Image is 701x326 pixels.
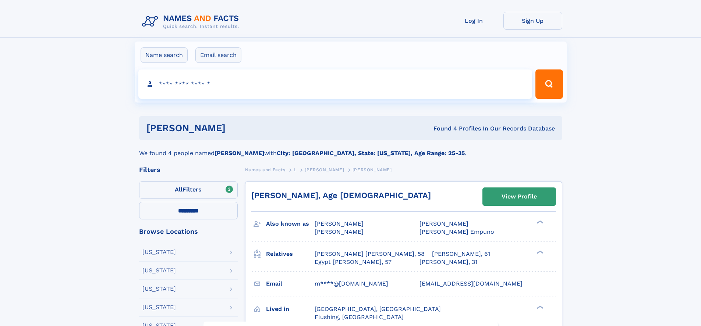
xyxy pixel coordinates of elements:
[139,181,238,199] label: Filters
[315,250,425,258] a: [PERSON_NAME] [PERSON_NAME], 58
[139,228,238,235] div: Browse Locations
[315,220,364,227] span: [PERSON_NAME]
[419,258,477,266] a: [PERSON_NAME], 31
[266,277,315,290] h3: Email
[138,69,532,99] input: search input
[141,47,188,63] label: Name search
[215,150,264,157] b: [PERSON_NAME]
[146,123,330,133] h1: [PERSON_NAME]
[535,305,544,309] div: ❯
[139,140,562,158] div: We found 4 people named with .
[535,250,544,254] div: ❯
[266,303,315,315] h3: Lived in
[139,12,245,32] img: Logo Names and Facts
[315,314,404,320] span: Flushing, [GEOGRAPHIC_DATA]
[245,165,286,174] a: Names and Facts
[294,167,297,172] span: L
[483,188,556,205] a: View Profile
[266,218,315,230] h3: Also known as
[139,166,238,173] div: Filters
[305,167,344,172] span: [PERSON_NAME]
[535,69,563,99] button: Search Button
[502,188,537,205] div: View Profile
[315,258,392,266] a: Egypt [PERSON_NAME], 57
[432,250,490,258] a: [PERSON_NAME], 61
[419,220,468,227] span: [PERSON_NAME]
[195,47,241,63] label: Email search
[315,228,364,235] span: [PERSON_NAME]
[142,249,176,255] div: [US_STATE]
[315,305,441,312] span: [GEOGRAPHIC_DATA], [GEOGRAPHIC_DATA]
[535,220,544,225] div: ❯
[305,165,344,174] a: [PERSON_NAME]
[142,268,176,273] div: [US_STATE]
[419,228,494,235] span: [PERSON_NAME] Empuno
[251,191,431,200] a: [PERSON_NAME], Age [DEMOGRAPHIC_DATA]
[419,280,523,287] span: [EMAIL_ADDRESS][DOMAIN_NAME]
[329,125,555,133] div: Found 4 Profiles In Our Records Database
[503,12,562,30] a: Sign Up
[142,286,176,292] div: [US_STATE]
[266,248,315,260] h3: Relatives
[445,12,503,30] a: Log In
[294,165,297,174] a: L
[353,167,392,172] span: [PERSON_NAME]
[142,304,176,310] div: [US_STATE]
[277,150,465,157] b: City: [GEOGRAPHIC_DATA], State: [US_STATE], Age Range: 25-35
[175,186,183,193] span: All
